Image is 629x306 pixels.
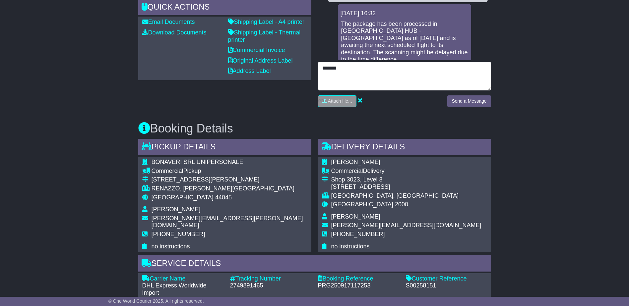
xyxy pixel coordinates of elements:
[152,194,214,201] span: [GEOGRAPHIC_DATA]
[331,176,481,183] div: Shop 3023, Level 3
[228,68,271,74] a: Address Label
[152,168,307,175] div: Pickup
[152,176,307,183] div: [STREET_ADDRESS][PERSON_NAME]
[331,201,393,208] span: [GEOGRAPHIC_DATA]
[142,19,195,25] a: Email Documents
[138,139,311,157] div: Pickup Details
[152,243,190,250] span: no instructions
[331,243,370,250] span: no instructions
[447,95,491,107] button: Send a Message
[331,183,481,191] div: [STREET_ADDRESS]
[331,213,380,220] span: [PERSON_NAME]
[142,282,223,296] div: DHL Express Worldwide Import
[406,282,487,289] div: S00258151
[230,275,311,282] div: Tracking Number
[341,21,468,64] p: The package has been processed in [GEOGRAPHIC_DATA] HUB - [GEOGRAPHIC_DATA] as of [DATE] and is a...
[331,168,363,174] span: Commercial
[108,298,204,304] span: © One World Courier 2025. All rights reserved.
[152,185,307,192] div: RENAZZO, [PERSON_NAME][GEOGRAPHIC_DATA]
[138,122,491,135] h3: Booking Details
[331,168,481,175] div: Delivery
[318,139,491,157] div: Delivery Details
[406,275,487,282] div: Customer Reference
[152,231,205,237] span: [PHONE_NUMBER]
[142,29,207,36] a: Download Documents
[152,159,243,165] span: BONAVERI SRL UNIPERSONALE
[331,159,380,165] span: [PERSON_NAME]
[318,282,399,289] div: PRG250917117253
[152,206,201,213] span: [PERSON_NAME]
[395,201,408,208] span: 2000
[228,57,293,64] a: Original Address Label
[228,47,285,53] a: Commercial Invoice
[142,275,223,282] div: Carrier Name
[228,19,304,25] a: Shipping Label - A4 printer
[152,215,303,229] span: [PERSON_NAME][EMAIL_ADDRESS][PERSON_NAME][DOMAIN_NAME]
[138,255,491,273] div: Service Details
[152,168,183,174] span: Commercial
[230,282,311,289] div: 2749891465
[215,194,232,201] span: 44045
[318,275,399,282] div: Booking Reference
[331,192,481,200] div: [GEOGRAPHIC_DATA], [GEOGRAPHIC_DATA]
[341,10,469,17] div: [DATE] 16:32
[228,29,301,43] a: Shipping Label - Thermal printer
[331,231,385,237] span: [PHONE_NUMBER]
[331,222,481,229] span: [PERSON_NAME][EMAIL_ADDRESS][DOMAIN_NAME]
